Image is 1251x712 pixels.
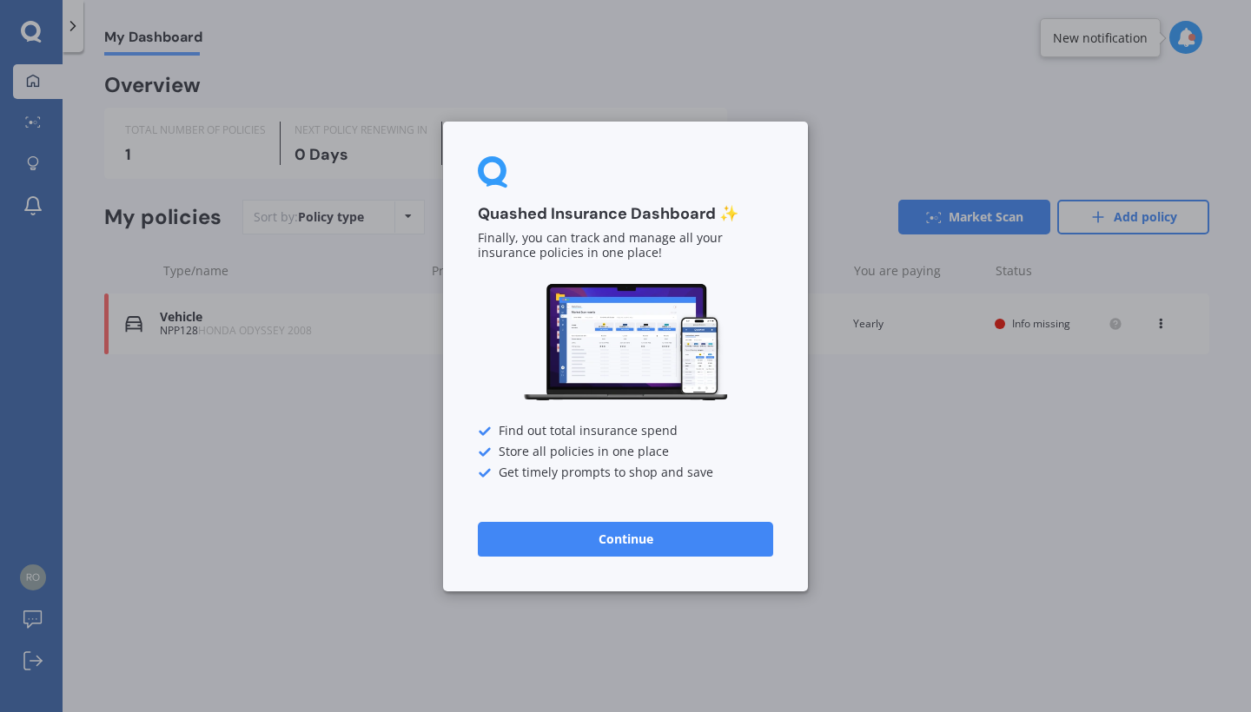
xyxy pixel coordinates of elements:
div: Find out total insurance spend [478,424,773,438]
p: Finally, you can track and manage all your insurance policies in one place! [478,231,773,260]
h3: Quashed Insurance Dashboard ✨ [478,204,773,224]
div: Get timely prompts to shop and save [478,465,773,479]
button: Continue [478,521,773,556]
div: Store all policies in one place [478,445,773,458]
img: Dashboard [521,281,730,404]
